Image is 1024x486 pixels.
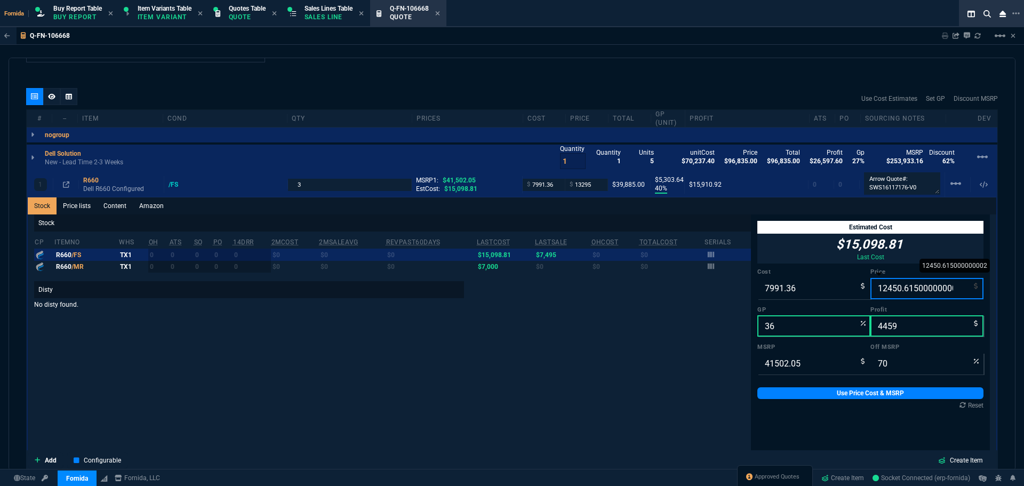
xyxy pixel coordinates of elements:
span: $15,098.81 [444,185,477,193]
nx-icon: Close Tab [198,10,203,18]
abbr: Total units on open Purchase Orders [213,238,222,246]
td: $0 [639,249,704,260]
p: 1 [38,180,42,189]
div: MSRP1: [416,176,518,185]
p: Q-FN-106668 [30,31,70,40]
td: $0 [639,261,704,273]
td: 0 [233,261,271,273]
span: /MR [71,263,84,270]
nx-icon: Close Tab [359,10,364,18]
p: 40% [655,184,667,194]
div: GP (unit) [651,110,685,127]
mat-icon: Example home icon [976,150,989,163]
nx-icon: Split Panels [963,7,979,20]
p: Dell R660 Configured [83,185,159,193]
abbr: Total units on open Sales Orders [194,238,203,246]
td: $0 [591,249,639,260]
td: 0 [194,261,213,273]
label: Price [870,268,983,276]
a: API TOKEN [38,473,51,483]
a: Use Cost Estimates [861,94,917,103]
a: Amazon [133,197,170,214]
mat-icon: Example home icon [949,177,962,190]
th: WHS [118,234,148,249]
nx-icon: Open New Tab [1012,9,1020,19]
span: Q-FN-106668 [390,5,429,12]
a: Content [97,197,133,214]
span: 0 [813,181,817,188]
a: Create Item [817,470,868,486]
p: Buy Report [53,13,102,21]
td: $0 [386,261,476,273]
th: Serials [704,234,751,249]
abbr: Total units in inventory => minus on SO => plus on PO [170,238,182,246]
div: qty [287,114,412,123]
label: Cost [757,268,870,276]
a: Discount MSRP [954,94,998,103]
td: $0 [271,249,319,260]
p: Quote [390,13,429,21]
span: Fornida [4,10,29,17]
a: Stock [28,197,57,214]
p: Last Cost [836,253,905,261]
p: Disty [34,281,464,298]
div: R660 [56,251,117,259]
mat-icon: Example home icon [994,29,1006,42]
abbr: The last purchase cost from PO Order [477,238,510,246]
a: Price lists [57,197,97,214]
td: 0 [213,249,233,260]
abbr: Avg cost of all PO invoices for 2 months [271,238,299,246]
p: $5,303.64 [655,176,680,184]
label: Off MSRP [870,343,983,352]
td: $0 [534,261,591,273]
div: R660 [83,176,159,185]
div: -- [52,114,78,123]
nx-icon: Close Tab [435,10,440,18]
a: Use Price Cost & MSRP [757,387,983,399]
p: Quote [229,13,266,21]
p: Item Variant [138,13,191,21]
div: cost [523,114,566,123]
p: Quantity [560,145,586,153]
p: $15,098.81 [836,236,903,253]
a: Global State [11,473,38,483]
div: /FS [169,180,188,189]
td: 0 [194,249,213,260]
td: TX1 [118,249,148,260]
nx-icon: Close Tab [272,10,277,18]
td: $15,098.81 [476,249,534,260]
div: price [566,114,609,123]
div: $39,885.00 [612,180,646,189]
td: 0 [169,249,194,260]
abbr: Avg Sale from SO invoices for 2 months [319,238,358,246]
td: TX1 [118,261,148,273]
td: 0 [148,261,169,273]
label: Profit [870,306,983,314]
label: GP [757,306,870,314]
th: cp [34,234,54,249]
p: Dell Solution [45,149,81,158]
a: Set GP [926,94,945,103]
td: 0 [169,261,194,273]
div: Profit [685,114,810,123]
div: cond [163,114,287,123]
td: 0 [148,249,169,260]
td: $7,000 [476,261,534,273]
div: PO [835,114,861,123]
p: Sales Line [305,13,353,21]
nx-icon: Open In Opposite Panel [63,181,69,188]
td: $0 [591,261,639,273]
span: Buy Report Table [53,5,102,12]
a: Fx44QM7gq0Y3t6LoAABW [873,473,970,483]
th: ItemNo [54,234,118,249]
abbr: Total Cost of Units on Hand [639,238,677,246]
abbr: Total revenue past 60 days [386,238,441,246]
nx-icon: Search [979,7,995,20]
p: Configurable [84,455,121,465]
div: prices [412,114,523,123]
td: $0 [318,261,386,273]
div: ATS [810,114,835,123]
div: Sourcing Notes [861,114,946,123]
div: Total [609,114,651,123]
a: Hide Workbench [1011,31,1015,40]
